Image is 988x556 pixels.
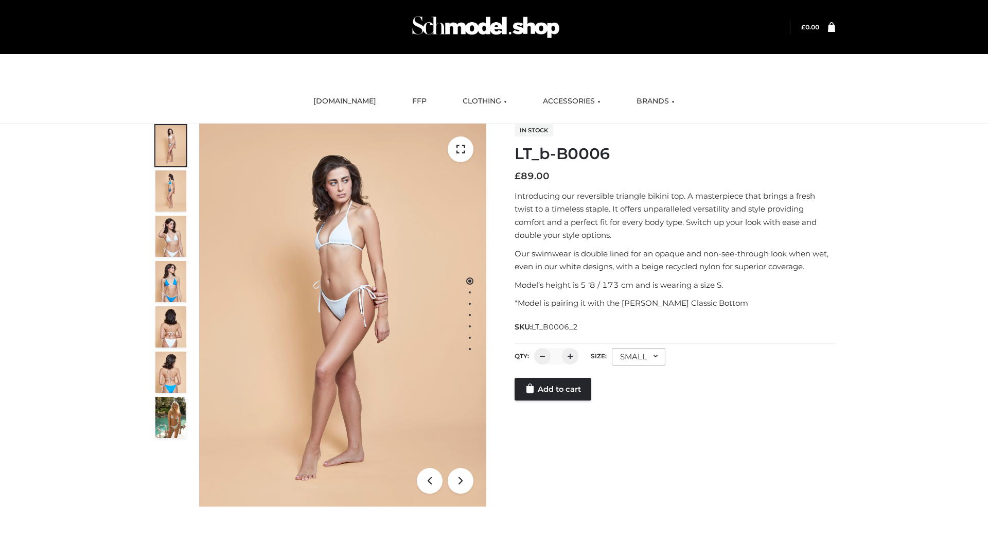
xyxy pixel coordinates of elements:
[155,170,186,212] img: ArielClassicBikiniTop_CloudNine_AzureSky_OW114ECO_2-scaled.jpg
[155,261,186,302] img: ArielClassicBikiniTop_CloudNine_AzureSky_OW114ECO_4-scaled.jpg
[155,397,186,438] img: Arieltop_CloudNine_AzureSky2.jpg
[801,23,805,31] span: £
[801,23,819,31] a: £0.00
[515,352,529,360] label: QTY:
[409,7,563,47] img: Schmodel Admin 964
[515,189,835,242] p: Introducing our reversible triangle bikini top. A masterpiece that brings a fresh twist to a time...
[535,90,608,113] a: ACCESSORIES
[801,23,819,31] bdi: 0.00
[155,306,186,347] img: ArielClassicBikiniTop_CloudNine_AzureSky_OW114ECO_7-scaled.jpg
[532,322,578,332] span: LT_B0006_2
[515,321,579,333] span: SKU:
[515,279,835,292] p: Model’s height is 5 ‘8 / 173 cm and is wearing a size S.
[199,124,486,507] img: LT_b-B0006
[515,145,835,163] h1: LT_b-B0006
[612,348,665,366] div: SMALL
[155,125,186,166] img: ArielClassicBikiniTop_CloudNine_AzureSky_OW114ECO_1-scaled.jpg
[306,90,384,113] a: [DOMAIN_NAME]
[155,216,186,257] img: ArielClassicBikiniTop_CloudNine_AzureSky_OW114ECO_3-scaled.jpg
[515,378,591,401] a: Add to cart
[515,170,550,182] bdi: 89.00
[515,297,835,310] p: *Model is pairing it with the [PERSON_NAME] Classic Bottom
[404,90,434,113] a: FFP
[629,90,682,113] a: BRANDS
[455,90,515,113] a: CLOTHING
[515,170,521,182] span: £
[515,124,553,136] span: In stock
[591,352,607,360] label: Size:
[155,352,186,393] img: ArielClassicBikiniTop_CloudNine_AzureSky_OW114ECO_8-scaled.jpg
[515,247,835,273] p: Our swimwear is double lined for an opaque and non-see-through look when wet, even in our white d...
